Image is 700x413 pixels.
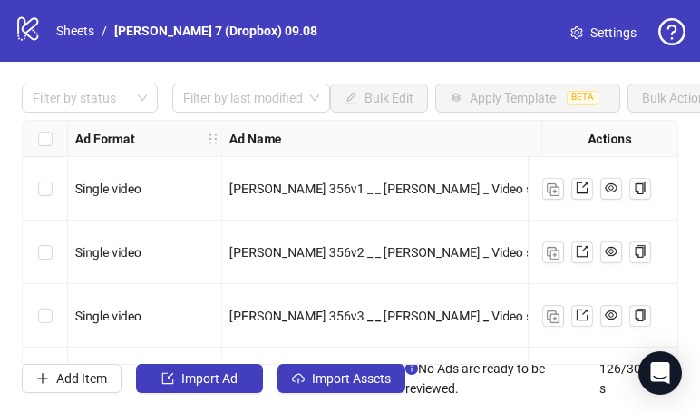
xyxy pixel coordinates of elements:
span: Add Item [56,371,107,386]
span: copy [634,309,647,321]
img: Duplicate [547,247,559,260]
span: 126 / 300 items [599,359,678,398]
span: copy [634,245,647,258]
img: Duplicate [547,183,559,196]
span: plus [36,372,49,385]
span: eye [605,245,617,258]
li: / [102,21,107,41]
strong: Ad Name [229,129,282,149]
div: Select all rows [23,121,68,157]
span: No Ads are ready to be reviewed. [405,359,599,398]
span: cloud-upload [292,372,305,385]
span: export [576,309,588,321]
div: Select row 4 [23,348,68,411]
span: import [161,372,174,385]
span: Import Assets [312,371,391,386]
div: Resize Ad Format column [217,121,221,156]
span: Single video [75,309,141,323]
span: Import Ad [181,371,238,386]
button: Import Ad [136,364,263,393]
span: question-circle [658,18,685,45]
span: copy [634,182,647,194]
span: eye [605,309,617,321]
div: Open Intercom Messenger [638,351,682,395]
a: [PERSON_NAME] 7 (Dropbox) 09.08 [111,21,321,41]
button: Import Assets [277,364,405,393]
strong: Ad Format [75,129,135,149]
div: Select row 1 [23,157,68,221]
span: Single video [75,182,141,196]
div: Select row 2 [23,221,68,284]
button: Duplicate [542,305,564,327]
span: holder [219,133,232,145]
span: setting [570,26,583,39]
span: export [576,182,588,194]
span: export [576,245,588,258]
div: Select row 3 [23,284,68,348]
button: Bulk Edit [330,84,428,113]
span: holder [207,133,219,145]
button: Duplicate [542,178,564,200]
span: Single video [75,245,141,260]
button: Apply TemplateBETA [435,84,620,113]
button: Duplicate [542,241,564,263]
span: Settings [590,23,637,43]
a: Sheets [53,21,98,41]
img: Duplicate [547,310,559,323]
strong: Actions [588,129,632,149]
button: Add Item [22,364,122,393]
a: Settings [556,18,651,47]
span: eye [605,182,617,194]
span: info-circle [405,362,418,375]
